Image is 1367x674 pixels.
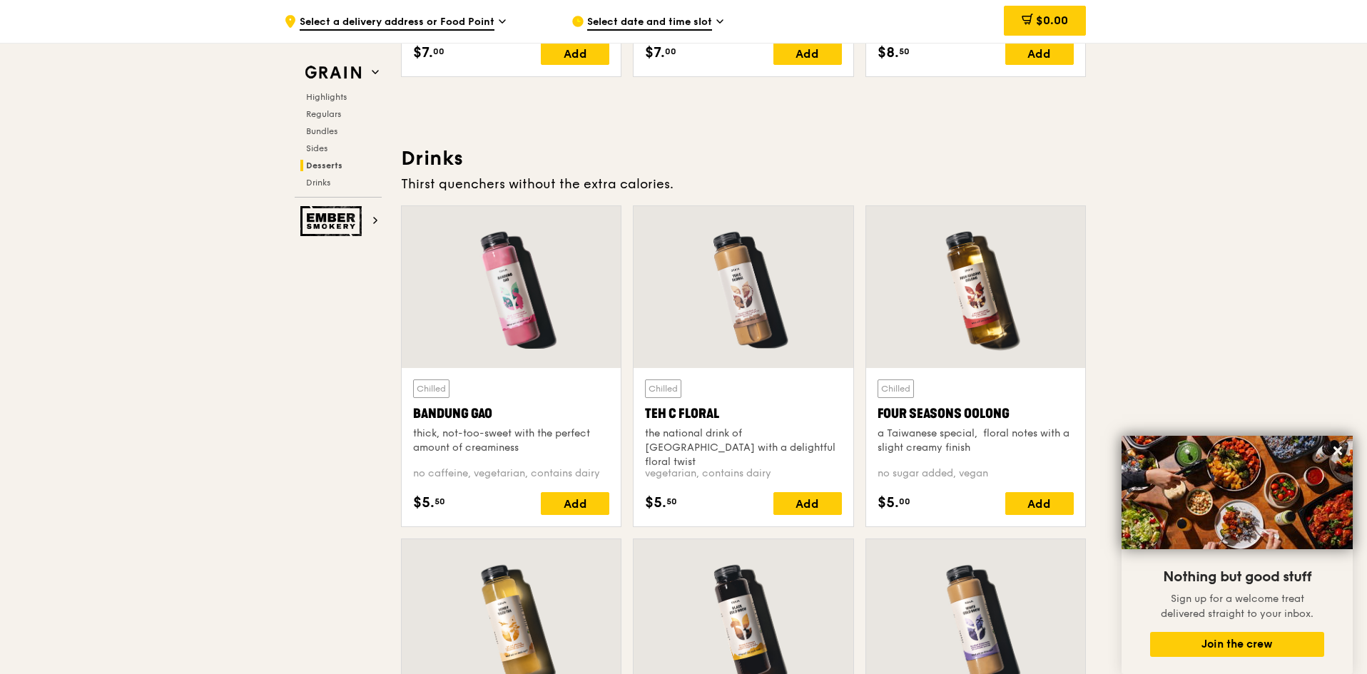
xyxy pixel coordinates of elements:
div: Chilled [645,379,681,398]
span: 00 [665,46,676,57]
span: Sides [306,143,327,153]
span: Nothing but good stuff [1163,568,1311,586]
div: Add [541,42,609,65]
span: Select date and time slot [587,15,712,31]
button: Join the crew [1150,632,1324,657]
div: Teh C Floral [645,404,841,424]
div: Add [773,492,842,515]
span: 50 [435,496,445,507]
span: 50 [666,496,677,507]
div: the national drink of [GEOGRAPHIC_DATA] with a delightful floral twist [645,427,841,469]
span: $5. [645,492,666,514]
div: no sugar added, vegan [878,466,1074,481]
span: $5. [878,492,899,514]
div: Add [541,492,609,515]
span: 00 [899,496,910,507]
span: Drinks [306,178,330,188]
span: $7. [645,42,665,63]
span: 50 [899,46,910,57]
div: Chilled [878,379,914,398]
span: $0.00 [1036,14,1068,27]
span: Sign up for a welcome treat delivered straight to your inbox. [1161,593,1313,620]
span: Regulars [306,109,341,119]
span: Desserts [306,160,342,170]
div: Bandung Gao [413,404,609,424]
div: Add [1005,42,1074,65]
div: vegetarian, contains dairy [645,466,841,481]
span: Highlights [306,92,347,102]
div: a Taiwanese special, floral notes with a slight creamy finish [878,427,1074,455]
h3: Drinks [401,145,1086,171]
div: Four Seasons Oolong [878,404,1074,424]
img: DSC07876-Edit02-Large.jpeg [1122,436,1353,549]
button: Close [1326,439,1349,462]
span: $5. [413,492,435,514]
img: Grain web logo [300,60,366,86]
span: Bundles [306,126,337,136]
span: $7. [413,42,433,63]
div: no caffeine, vegetarian, contains dairy [413,466,609,481]
span: 00 [433,46,444,57]
span: $8. [878,42,899,63]
div: Thirst quenchers without the extra calories. [401,174,1086,194]
img: Ember Smokery web logo [300,206,366,236]
div: Add [1005,492,1074,515]
div: Add [773,42,842,65]
div: thick, not-too-sweet with the perfect amount of creaminess [413,427,609,455]
div: Chilled [413,379,449,398]
span: Select a delivery address or Food Point [300,15,494,31]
